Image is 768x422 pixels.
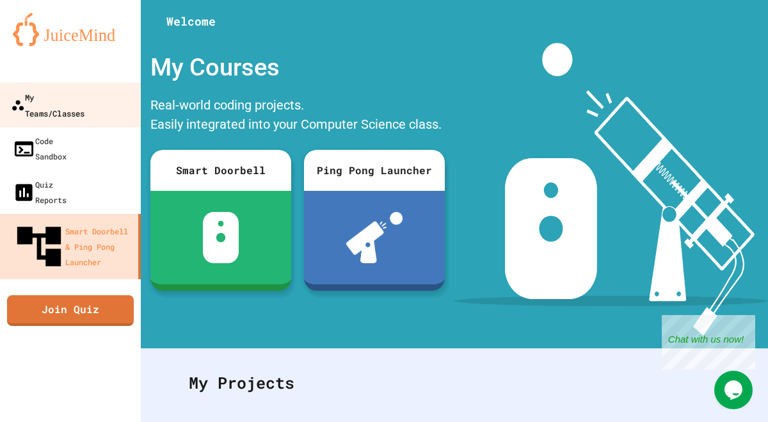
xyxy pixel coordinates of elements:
div: Smart Doorbell [150,150,291,191]
img: sdb-white.svg [203,212,239,263]
img: ppl-with-ball.png [346,212,403,263]
iframe: chat widget [714,371,755,409]
div: Code Sandbox [13,133,67,164]
div: My Projects [176,358,733,408]
div: Real-world coding projects. Easily integrated into your Computer Science class. [144,92,451,140]
div: My Teams/Classes [11,89,84,120]
img: banner-image-my-projects.png [454,43,768,336]
div: Quiz Reports [13,177,67,207]
div: Smart Doorbell & Ping Pong Launcher [13,220,133,273]
iframe: chat widget [662,315,755,369]
div: Ping Pong Launcher [304,150,445,191]
a: Join Quiz [7,295,134,326]
img: logo-orange.svg [13,13,128,46]
div: My Courses [144,43,451,92]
